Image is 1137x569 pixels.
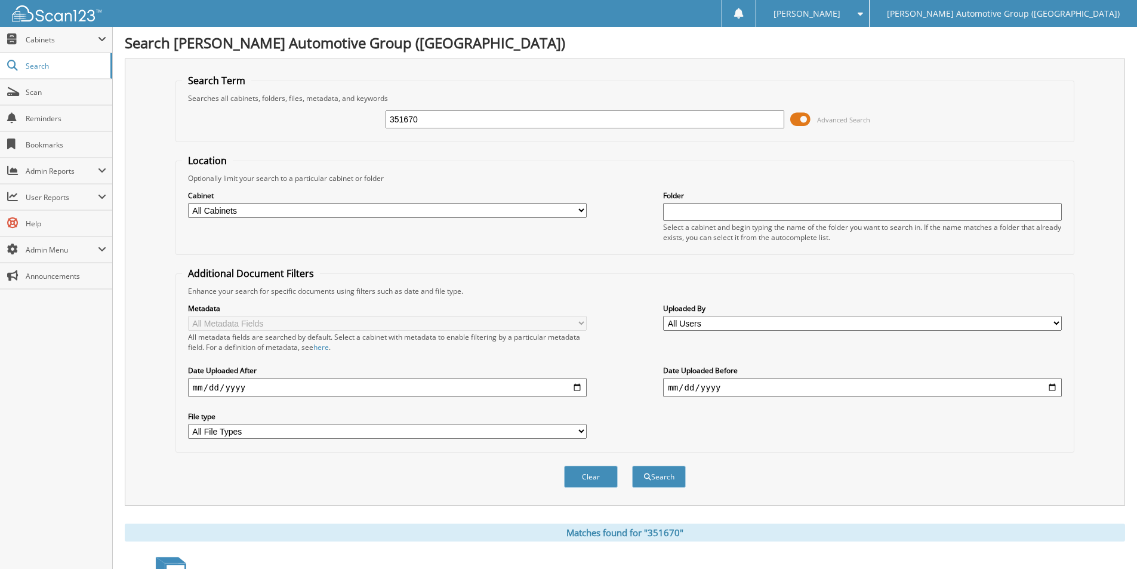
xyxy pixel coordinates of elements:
h1: Search [PERSON_NAME] Automotive Group ([GEOGRAPHIC_DATA]) [125,33,1125,53]
a: here [313,342,329,352]
label: Date Uploaded Before [663,365,1062,376]
label: File type [188,411,587,422]
span: Reminders [26,113,106,124]
div: Optionally limit your search to a particular cabinet or folder [182,173,1068,183]
img: scan123-logo-white.svg [12,5,101,21]
span: User Reports [26,192,98,202]
div: Enhance your search for specific documents using filters such as date and file type. [182,286,1068,296]
span: Admin Reports [26,166,98,176]
div: All metadata fields are searched by default. Select a cabinet with metadata to enable filtering b... [188,332,587,352]
span: [PERSON_NAME] Automotive Group ([GEOGRAPHIC_DATA]) [887,10,1120,17]
span: Cabinets [26,35,98,45]
span: Search [26,61,104,71]
label: Date Uploaded After [188,365,587,376]
span: Announcements [26,271,106,281]
span: [PERSON_NAME] [774,10,840,17]
span: Help [26,219,106,229]
input: start [188,378,587,397]
legend: Search Term [182,74,251,87]
label: Cabinet [188,190,587,201]
button: Clear [564,466,618,488]
input: end [663,378,1062,397]
span: Advanced Search [817,115,870,124]
label: Folder [663,190,1062,201]
span: Admin Menu [26,245,98,255]
span: Scan [26,87,106,97]
legend: Location [182,154,233,167]
legend: Additional Document Filters [182,267,320,280]
button: Search [632,466,686,488]
div: Searches all cabinets, folders, files, metadata, and keywords [182,93,1068,103]
label: Metadata [188,303,587,313]
div: Matches found for "351670" [125,524,1125,542]
label: Uploaded By [663,303,1062,313]
span: Bookmarks [26,140,106,150]
div: Select a cabinet and begin typing the name of the folder you want to search in. If the name match... [663,222,1062,242]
